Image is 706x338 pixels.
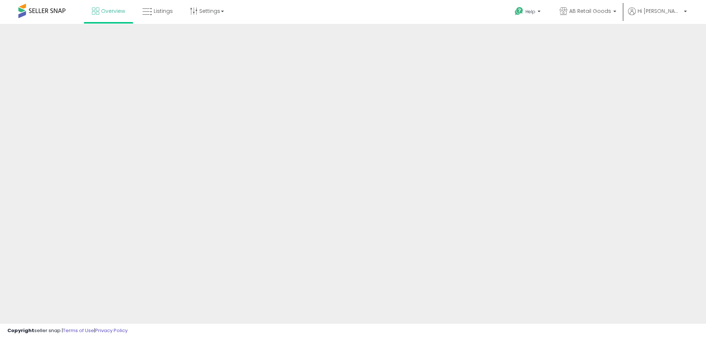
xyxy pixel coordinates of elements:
[154,7,173,15] span: Listings
[569,7,611,15] span: AB Retail Goods
[509,1,548,24] a: Help
[638,7,682,15] span: Hi [PERSON_NAME]
[514,7,524,16] i: Get Help
[63,327,94,334] a: Terms of Use
[7,327,34,334] strong: Copyright
[525,8,535,15] span: Help
[101,7,125,15] span: Overview
[95,327,128,334] a: Privacy Policy
[628,7,687,24] a: Hi [PERSON_NAME]
[7,327,128,334] div: seller snap | |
